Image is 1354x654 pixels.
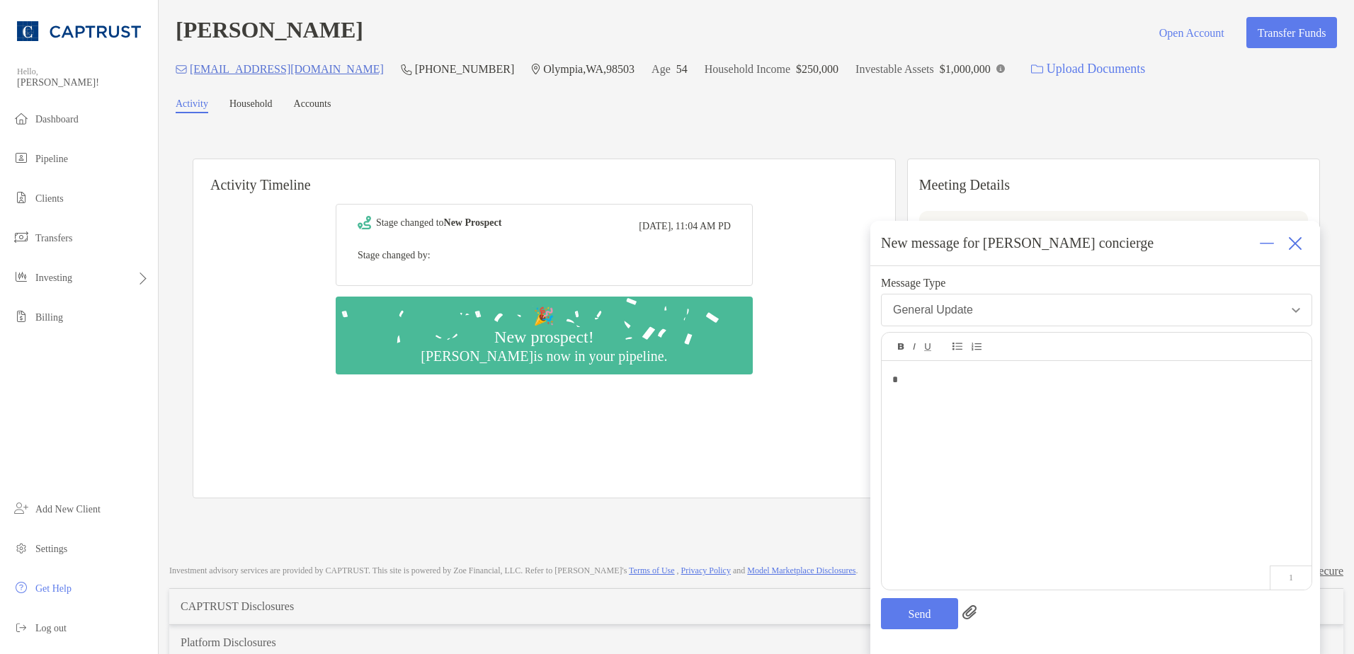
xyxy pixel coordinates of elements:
[796,60,838,78] p: $250,000
[401,64,412,75] img: Phone Icon
[13,189,30,206] img: clients icon
[1022,54,1154,84] a: Upload Documents
[676,60,688,78] p: 54
[705,60,790,78] p: Household Income
[17,6,141,57] img: CAPTRUST Logo
[881,277,1312,289] span: Message Type
[855,60,934,78] p: Investable Assets
[881,235,1154,251] div: New message for [PERSON_NAME] concierge
[13,500,30,517] img: add_new_client icon
[35,583,72,594] span: Get Help
[1270,566,1312,590] p: 1
[176,65,187,74] img: Email Icon
[17,77,149,88] span: [PERSON_NAME]!
[924,343,931,351] img: Editor control icon
[13,149,30,166] img: pipeline icon
[294,98,331,113] a: Accounts
[652,60,671,78] p: Age
[1148,17,1235,48] button: Open Account
[1031,64,1043,74] img: button icon
[531,64,540,75] img: Location Icon
[13,268,30,285] img: investing icon
[35,233,72,243] span: Transfers
[35,312,63,323] span: Billing
[1246,17,1337,48] button: Transfer Funds
[639,221,673,232] span: [DATE],
[169,566,858,576] p: Investment advisory services are provided by CAPTRUST . This site is powered by Zoe Financial, LL...
[913,343,916,350] img: Editor control icon
[13,308,30,325] img: billing icon
[13,110,30,127] img: dashboard icon
[35,272,72,283] span: Investing
[190,60,384,78] p: [EMAIL_ADDRESS][DOMAIN_NAME]
[543,60,635,78] p: Olympia , WA , 98503
[176,98,208,113] a: Activity
[415,348,673,365] div: [PERSON_NAME] is now in your pipeline.
[489,327,600,348] div: New prospect!
[1260,236,1274,251] img: Expand or collapse
[881,598,958,629] button: Send
[415,60,514,78] p: [PHONE_NUMBER]
[676,221,731,232] span: 11:04 AM PD
[919,176,1308,194] p: Meeting Details
[176,17,363,48] h4: [PERSON_NAME]
[13,229,30,246] img: transfers icon
[358,246,731,264] p: Stage changed by:
[681,566,731,575] a: Privacy Policy
[971,343,982,351] img: Editor control icon
[962,605,977,619] img: paperclip attachments
[747,566,855,575] a: Model Marketplace Disclosures
[35,154,68,164] span: Pipeline
[893,304,973,316] div: General Update
[181,600,294,613] div: CAPTRUST Disclosures
[952,343,962,350] img: Editor control icon
[881,294,1312,326] button: General Update
[193,159,895,193] h6: Activity Timeline
[898,343,904,350] img: Editor control icon
[13,579,30,596] img: get-help icon
[35,193,64,204] span: Clients
[229,98,273,113] a: Household
[444,217,502,228] b: New Prospect
[940,60,991,78] p: $1,000,000
[13,539,30,556] img: settings icon
[1288,236,1302,251] img: Close
[996,64,1005,73] img: Info Icon
[358,216,371,229] img: Event icon
[35,504,101,515] span: Add New Client
[181,636,276,649] div: Platform Disclosures
[1292,308,1300,313] img: Open dropdown arrow
[336,297,753,362] img: Confetti
[35,544,67,554] span: Settings
[13,619,30,636] img: logout icon
[35,114,79,125] span: Dashboard
[35,623,67,633] span: Log out
[528,306,560,327] div: 🎉
[376,217,501,229] div: Stage changed to
[629,566,674,575] a: Terms of Use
